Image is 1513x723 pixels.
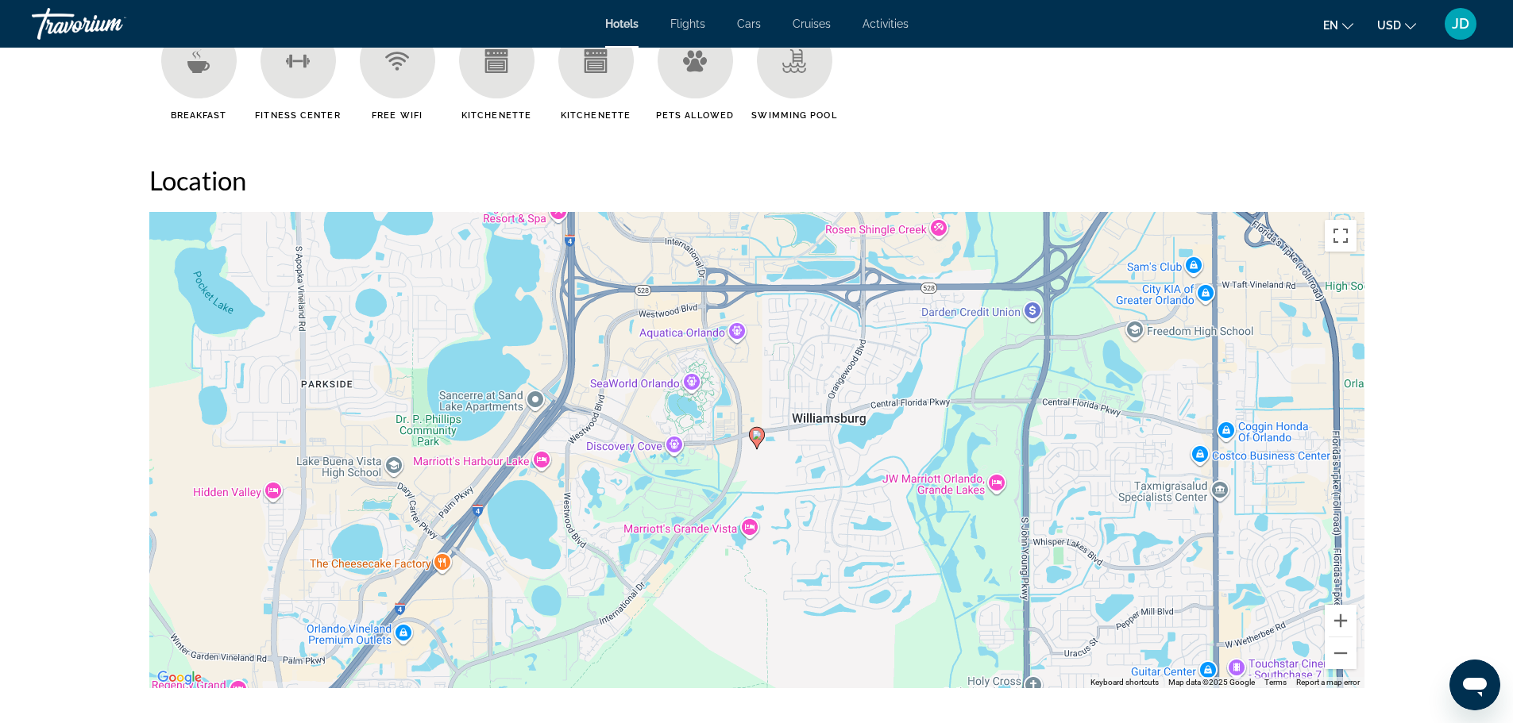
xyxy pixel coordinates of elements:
span: Fitness Center [255,110,340,121]
button: Keyboard shortcuts [1090,677,1159,688]
span: Breakfast [171,110,227,121]
h2: Location [149,164,1364,196]
iframe: Button to launch messaging window [1449,660,1500,710]
button: Toggle fullscreen view [1325,220,1357,252]
a: Open this area in Google Maps (opens a new window) [153,667,206,688]
a: Flights [670,17,705,30]
button: Change language [1323,13,1353,37]
img: Google [153,667,206,688]
button: Change currency [1377,13,1416,37]
button: Zoom in [1325,605,1357,636]
button: User Menu [1440,7,1481,40]
a: Terms (opens in new tab) [1264,678,1287,686]
span: Kitchenette [461,110,531,121]
a: Activities [863,17,909,30]
span: JD [1452,16,1469,32]
button: Zoom out [1325,637,1357,669]
span: Kitchenette [561,110,631,121]
span: USD [1377,19,1401,32]
a: Travorium [32,3,191,44]
span: Map data ©2025 Google [1168,678,1255,686]
span: Pets Allowed [656,110,734,121]
a: Cruises [793,17,831,30]
span: en [1323,19,1338,32]
a: Hotels [605,17,639,30]
span: Swimming Pool [751,110,836,121]
span: Free WiFi [372,110,423,121]
a: Cars [737,17,761,30]
a: Report a map error [1296,678,1360,686]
